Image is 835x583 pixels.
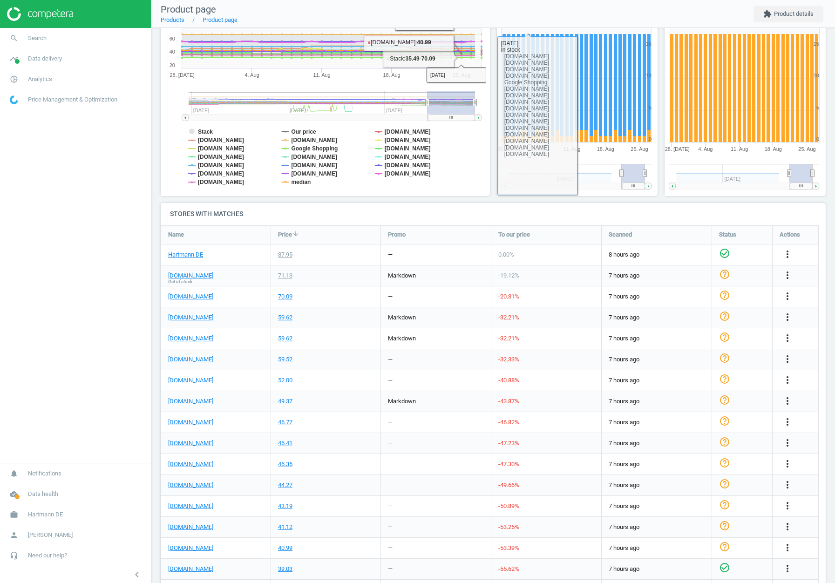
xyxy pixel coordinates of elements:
i: search [5,29,23,47]
div: — [388,439,393,447]
span: 8 hours ago [609,251,705,259]
span: -19.12 % [498,272,519,279]
i: more_vert [782,249,793,260]
tspan: [DOMAIN_NAME] [385,170,431,177]
a: [DOMAIN_NAME] [168,313,213,322]
a: [DOMAIN_NAME] [168,523,213,531]
i: more_vert [782,332,793,344]
div: 59.52 [278,355,292,364]
i: headset_mic [5,547,23,564]
div: 43.19 [278,502,292,510]
tspan: [DOMAIN_NAME] [198,145,244,152]
span: -20.31 % [498,293,519,300]
text: 10 [645,73,651,78]
span: Analytics [28,75,52,83]
i: more_vert [782,291,793,302]
span: Promo [388,230,406,239]
span: Data health [28,490,58,498]
span: markdown [388,335,416,342]
i: person [5,526,23,544]
tspan: 4. Aug [244,72,259,78]
text: 5 [816,105,819,110]
button: more_vert [782,270,793,282]
button: more_vert [782,500,793,512]
span: -55.62 % [498,565,519,572]
button: more_vert [782,249,793,261]
i: help_outline [719,457,730,468]
div: — [388,251,393,259]
text: 5 [648,105,651,110]
text: 0 [648,136,651,142]
span: Scanned [609,230,632,239]
img: ajHJNr6hYgQAAAAASUVORK5CYII= [7,7,73,21]
a: Product page [203,16,238,23]
i: help_outline [719,415,730,427]
tspan: [DOMAIN_NAME] [198,179,244,185]
button: more_vert [782,332,793,345]
button: more_vert [782,374,793,386]
div: 87.95 [278,251,292,259]
i: help_outline [719,478,730,489]
a: [DOMAIN_NAME] [168,439,213,447]
i: help_outline [719,436,730,447]
i: extension [763,10,772,18]
tspan: Google Shopping [291,145,338,152]
span: -32.33 % [498,356,519,363]
a: [DOMAIN_NAME] [168,460,213,468]
a: [DOMAIN_NAME] [168,355,213,364]
div: — [388,376,393,385]
i: timeline [5,50,23,68]
div: — [388,544,393,552]
div: — [388,481,393,489]
span: -32.21 % [498,314,519,321]
img: wGWNvw8QSZomAAAAABJRU5ErkJggg== [10,95,18,104]
div: 70.09 [278,292,292,301]
i: more_vert [782,521,793,532]
div: 41.12 [278,523,292,531]
span: 7 hours ago [609,355,705,364]
i: check_circle_outline [719,248,730,259]
span: -46.82 % [498,419,519,426]
tspan: 18. Aug [383,72,400,78]
span: 7 hours ago [609,418,705,427]
tspan: [DOMAIN_NAME] [385,145,431,152]
i: help_outline [719,520,730,531]
div: — [388,418,393,427]
i: help_outline [719,269,730,280]
button: chevron_left [125,569,149,581]
a: [DOMAIN_NAME] [168,502,213,510]
i: more_vert [782,374,793,386]
button: more_vert [782,353,793,366]
tspan: 28. [DATE] [665,146,690,152]
tspan: 11. Aug [731,146,748,152]
text: 10 [814,73,819,78]
span: [PERSON_NAME] [28,531,73,539]
tspan: 4. Aug [699,146,713,152]
span: 7 hours ago [609,502,705,510]
tspan: 25. Aug [799,146,816,152]
span: Name [168,230,184,239]
i: more_vert [782,542,793,553]
tspan: 4. Aug [530,146,545,152]
text: 40 [170,49,175,54]
i: work [5,506,23,523]
tspan: 28. [DATE] [170,72,195,78]
button: more_vert [782,395,793,407]
i: help_outline [719,353,730,364]
div: — [388,523,393,531]
span: markdown [388,314,416,321]
span: markdown [388,398,416,405]
i: more_vert [782,437,793,448]
a: [DOMAIN_NAME] [168,292,213,301]
text: 60 [170,36,175,41]
span: 7 hours ago [609,544,705,552]
i: more_vert [782,563,793,574]
span: 7 hours ago [609,481,705,489]
span: Search [28,34,47,42]
span: -32.21 % [498,335,519,342]
tspan: [DOMAIN_NAME] [385,162,431,169]
tspan: [DOMAIN_NAME] [198,162,244,169]
i: chevron_left [131,569,143,580]
button: more_vert [782,542,793,554]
